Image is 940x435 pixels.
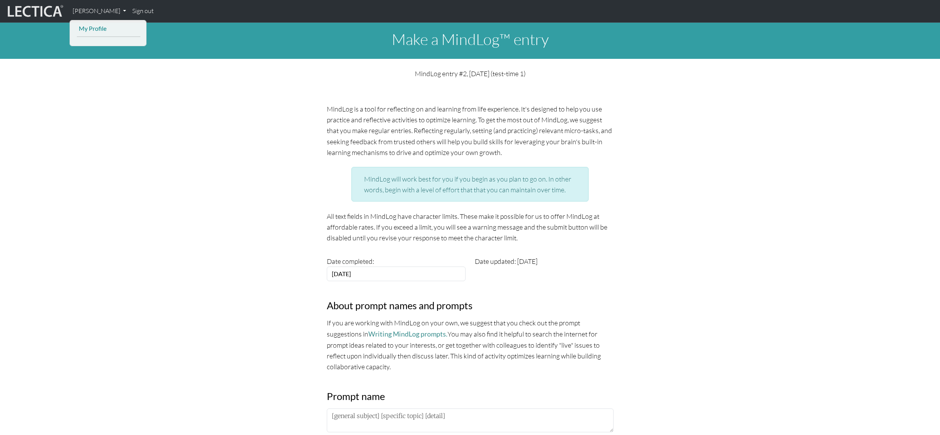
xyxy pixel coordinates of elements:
a: Writing MindLog prompts. [368,330,448,338]
a: Sign out [129,3,157,19]
img: lecticalive [6,4,63,18]
p: MindLog entry #2, [DATE] (test-time 1) [327,68,614,79]
div: Date updated: [DATE] [470,256,618,281]
p: All text fields in MindLog have character limits. These make it possible for us to offer MindLog ... [327,211,614,243]
a: My Profile [77,23,140,34]
div: MindLog will work best for you if you begin as you plan to go on. In other words, begin with a le... [351,167,589,202]
a: [PERSON_NAME] [70,3,129,19]
h3: Prompt name [327,390,614,402]
label: Date completed: [327,256,374,267]
p: MindLog is a tool for reflecting on and learning from life experience. It's designed to help you ... [327,103,614,158]
h3: About prompt names and prompts [327,300,614,312]
ul: [PERSON_NAME] [77,23,140,37]
p: If you are working with MindLog on your own, we suggest that you check out the prompt suggestions... [327,317,614,372]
